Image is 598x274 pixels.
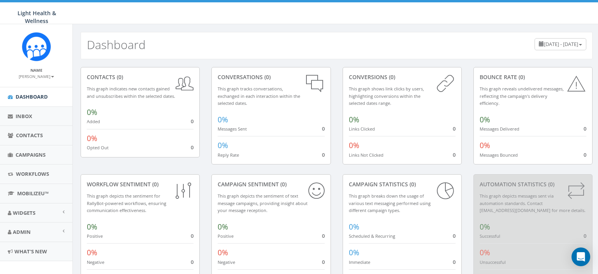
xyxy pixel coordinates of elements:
span: 0% [480,247,490,258]
small: This graph depicts the sentiment of text message campaigns, providing insight about your message ... [218,193,308,213]
span: 0% [480,115,490,125]
small: This graph shows link clicks by users, highlighting conversions within the selected dates range. [349,86,424,106]
small: This graph tracks conversations, exchanged in each interaction within the selected dates. [218,86,300,106]
span: Dashboard [16,93,48,100]
small: Negative [87,259,104,265]
span: Widgets [13,209,35,216]
span: 0 [584,151,586,158]
div: conversions [349,73,456,81]
span: Campaigns [16,151,46,158]
span: 0 [322,258,325,265]
a: [PERSON_NAME] [19,72,54,80]
small: Name [30,67,42,73]
span: 0 [191,118,193,125]
span: (0) [151,180,158,188]
small: Messages Sent [218,126,247,132]
span: 0 [191,144,193,151]
span: 0 [584,232,586,239]
small: Added [87,118,100,124]
img: Rally_Corp_Logo_1.png [22,32,51,61]
span: 0% [87,107,97,117]
span: (0) [547,180,554,188]
span: What's New [14,248,47,255]
span: 0 [584,125,586,132]
span: 0% [218,247,228,258]
span: MobilizeU™ [17,190,49,197]
span: 0 [191,232,193,239]
span: Admin [13,228,31,235]
small: This graph depicts messages sent via automation standards. Contact [EMAIL_ADDRESS][DOMAIN_NAME] f... [480,193,586,213]
div: Workflow Sentiment [87,180,193,188]
small: Messages Bounced [480,152,518,158]
div: conversations [218,73,324,81]
span: 0 [322,232,325,239]
small: This graph indicates new contacts gained and unsubscribes within the selected dates. [87,86,175,99]
small: This graph breaks down the usage of various text messaging performed using different campaign types. [349,193,431,213]
span: (0) [517,73,525,81]
span: 0 [453,151,456,158]
h2: Dashboard [87,38,146,51]
span: 0% [87,133,97,143]
span: 0 [322,125,325,132]
div: Campaign Sentiment [218,180,324,188]
span: 0% [349,222,359,232]
small: This graph reveals undelivered messages, reflecting the campaign's delivery efficiency. [480,86,564,106]
small: Opted Out [87,145,109,150]
small: Negative [218,259,235,265]
span: 0% [87,247,97,258]
span: 0 [453,125,456,132]
div: Campaign Statistics [349,180,456,188]
span: Contacts [16,132,43,139]
span: (0) [263,73,271,81]
small: Unsuccessful [480,259,506,265]
small: Messages Delivered [480,126,519,132]
span: 0% [218,115,228,125]
span: (0) [408,180,416,188]
span: 0 [322,151,325,158]
span: 0% [349,140,359,150]
span: (0) [279,180,287,188]
small: Successful [480,233,500,239]
small: Immediate [349,259,370,265]
span: (0) [387,73,395,81]
div: Bounce Rate [480,73,586,81]
div: Automation Statistics [480,180,586,188]
span: 0% [480,222,490,232]
span: 0% [349,115,359,125]
span: 0 [453,232,456,239]
span: 0% [87,222,97,232]
span: Workflows [16,170,49,177]
span: Inbox [16,113,32,120]
span: 0% [349,247,359,258]
div: Open Intercom Messenger [572,247,590,266]
small: This graph depicts the sentiment for RallyBot-powered workflows, ensuring communication effective... [87,193,166,213]
small: Scheduled & Recurring [349,233,395,239]
span: 0% [480,140,490,150]
span: 0% [218,140,228,150]
small: Positive [218,233,234,239]
small: Reply Rate [218,152,239,158]
span: (0) [115,73,123,81]
small: Links Not Clicked [349,152,383,158]
small: Positive [87,233,103,239]
span: [DATE] - [DATE] [544,41,578,48]
small: Links Clicked [349,126,375,132]
div: contacts [87,73,193,81]
span: 0 [453,258,456,265]
span: Light Health & Wellness [18,9,56,25]
span: 0% [218,222,228,232]
span: 0 [191,258,193,265]
small: [PERSON_NAME] [19,74,54,79]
